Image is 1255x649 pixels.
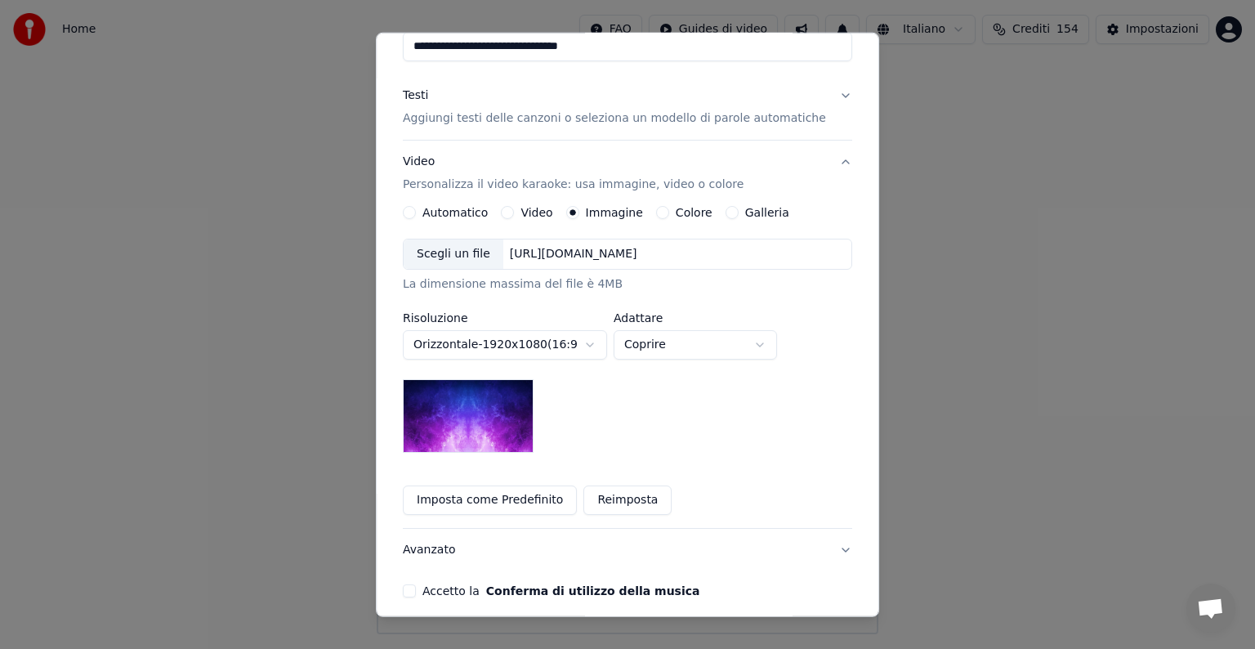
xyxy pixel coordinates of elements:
button: VideoPersonalizza il video karaoke: usa immagine, video o colore [403,141,852,206]
label: Immagine [586,207,643,218]
button: Reimposta [583,486,672,515]
div: Testi [403,87,428,104]
div: Scegli un file [404,239,503,269]
label: Galleria [745,207,789,218]
div: [URL][DOMAIN_NAME] [503,246,644,262]
div: La dimensione massima del file è 4MB [403,276,852,293]
label: Accetto la [422,585,699,597]
label: Adattare [614,312,777,324]
label: Video [520,207,552,218]
div: VideoPersonalizza il video karaoke: usa immagine, video o colore [403,206,852,528]
label: Colore [676,207,712,218]
p: Personalizza il video karaoke: usa immagine, video o colore [403,177,744,193]
label: Automatico [422,207,488,218]
div: Video [403,154,744,193]
button: Avanzato [403,529,852,571]
button: Imposta come Predefinito [403,486,577,515]
button: Accetto la [486,585,700,597]
button: TestiAggiungi testi delle canzoni o seleziona un modello di parole automatiche [403,74,852,140]
label: Risoluzione [403,312,607,324]
p: Aggiungi testi delle canzoni o seleziona un modello di parole automatiche [403,110,826,127]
